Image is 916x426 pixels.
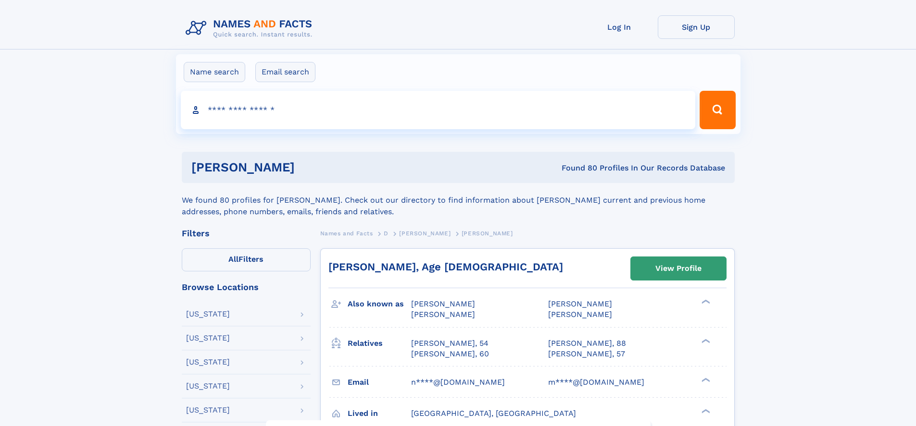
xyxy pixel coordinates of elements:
[699,338,711,344] div: ❯
[548,310,612,319] span: [PERSON_NAME]
[186,358,230,366] div: [US_STATE]
[548,349,625,359] a: [PERSON_NAME], 57
[181,91,696,129] input: search input
[700,91,735,129] button: Search Button
[384,227,389,239] a: D
[182,183,735,218] div: We found 80 profiles for [PERSON_NAME]. Check out our directory to find information about [PERSON...
[328,261,563,273] a: [PERSON_NAME], Age [DEMOGRAPHIC_DATA]
[428,163,725,173] div: Found 80 Profiles In Our Records Database
[228,255,238,264] span: All
[548,338,626,349] a: [PERSON_NAME], 88
[182,229,311,238] div: Filters
[411,310,475,319] span: [PERSON_NAME]
[581,15,658,39] a: Log In
[384,230,389,237] span: D
[348,405,411,422] h3: Lived in
[699,377,711,383] div: ❯
[191,161,428,173] h1: [PERSON_NAME]
[184,62,245,82] label: Name search
[348,374,411,390] h3: Email
[399,230,451,237] span: [PERSON_NAME]
[548,299,612,308] span: [PERSON_NAME]
[631,257,726,280] a: View Profile
[411,299,475,308] span: [PERSON_NAME]
[699,299,711,305] div: ❯
[411,338,489,349] a: [PERSON_NAME], 54
[186,334,230,342] div: [US_STATE]
[186,406,230,414] div: [US_STATE]
[462,230,513,237] span: [PERSON_NAME]
[348,296,411,312] h3: Also known as
[186,310,230,318] div: [US_STATE]
[348,335,411,352] h3: Relatives
[399,227,451,239] a: [PERSON_NAME]
[255,62,315,82] label: Email search
[699,408,711,414] div: ❯
[411,409,576,418] span: [GEOGRAPHIC_DATA], [GEOGRAPHIC_DATA]
[186,382,230,390] div: [US_STATE]
[182,248,311,271] label: Filters
[655,257,702,280] div: View Profile
[658,15,735,39] a: Sign Up
[411,349,489,359] a: [PERSON_NAME], 60
[182,283,311,292] div: Browse Locations
[182,15,320,41] img: Logo Names and Facts
[320,227,373,239] a: Names and Facts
